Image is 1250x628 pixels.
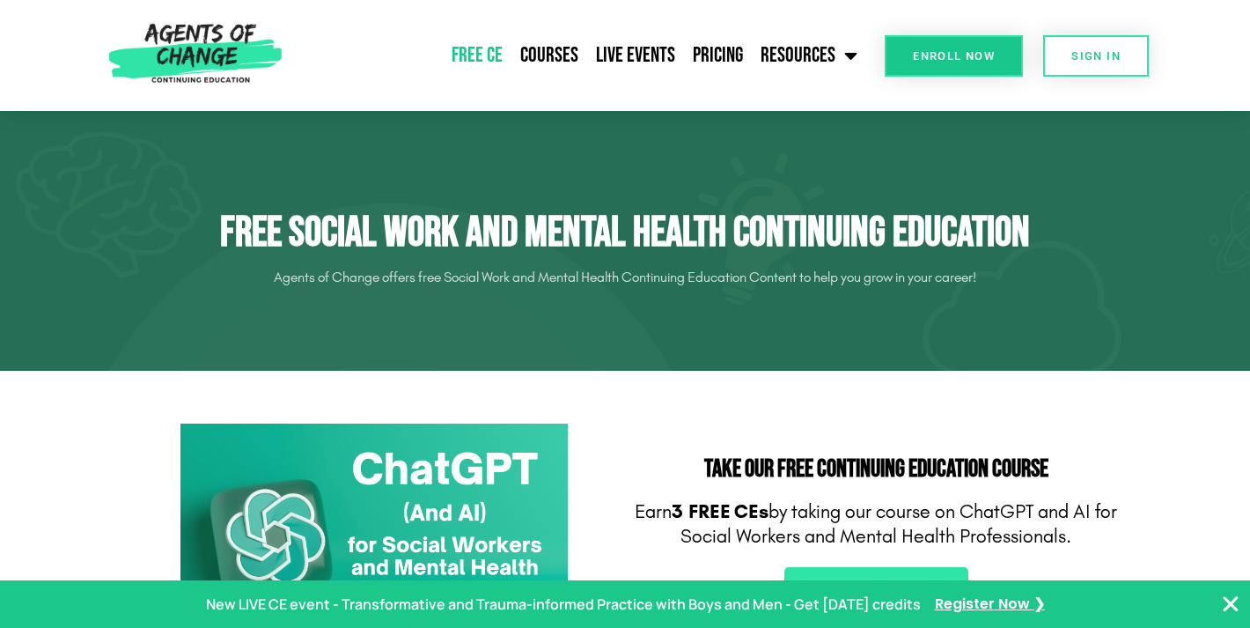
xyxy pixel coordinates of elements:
[132,208,1118,259] h1: Free Social Work and Mental Health Continuing Education
[684,33,752,78] a: Pricing
[587,33,684,78] a: Live Events
[1071,50,1121,62] span: SIGN IN
[784,567,968,608] a: Claim My Free CEUs!
[511,33,587,78] a: Courses
[634,457,1118,482] h2: Take Our FREE Continuing Education Course
[1220,594,1241,615] button: Close Banner
[935,592,1045,617] a: Register Now ❯
[672,500,768,523] b: 3 FREE CEs
[634,499,1118,550] p: Earn by taking our course on ChatGPT and AI for Social Workers and Mental Health Professionals.
[752,33,866,78] a: Resources
[1043,35,1149,77] a: SIGN IN
[206,592,921,617] p: New LIVE CE event - Transformative and Trauma-informed Practice with Boys and Men - Get [DATE] cr...
[132,263,1118,292] p: Agents of Change offers free Social Work and Mental Health Continuing Education Content to help y...
[443,33,511,78] a: Free CE
[913,50,995,62] span: Enroll Now
[885,35,1023,77] a: Enroll Now
[290,33,866,78] nav: Menu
